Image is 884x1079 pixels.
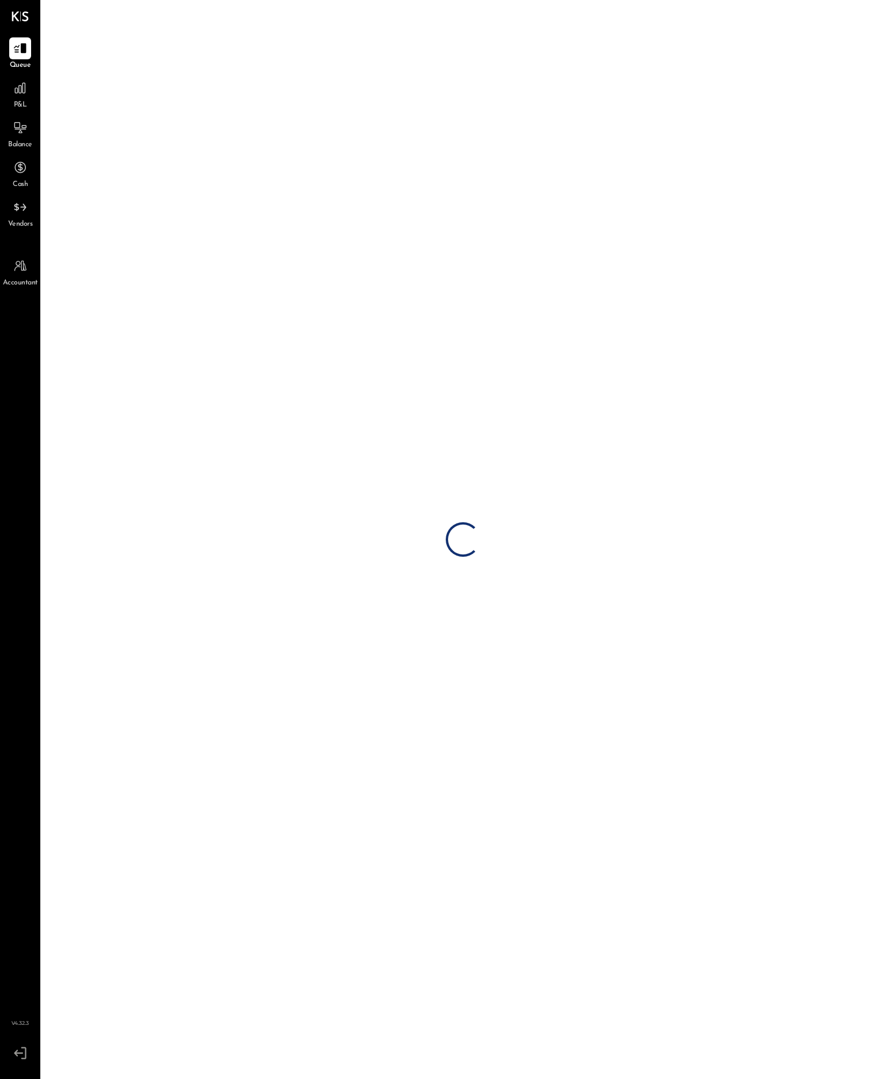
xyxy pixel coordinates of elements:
a: Queue [1,37,40,71]
span: Accountant [3,278,38,288]
span: Queue [10,60,31,71]
a: Balance [1,117,40,150]
span: Balance [8,140,32,150]
a: Cash [1,157,40,190]
span: Cash [13,180,28,190]
a: Accountant [1,255,40,288]
a: Vendors [1,196,40,230]
span: P&L [14,100,27,111]
span: Vendors [8,219,33,230]
a: P&L [1,77,40,111]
